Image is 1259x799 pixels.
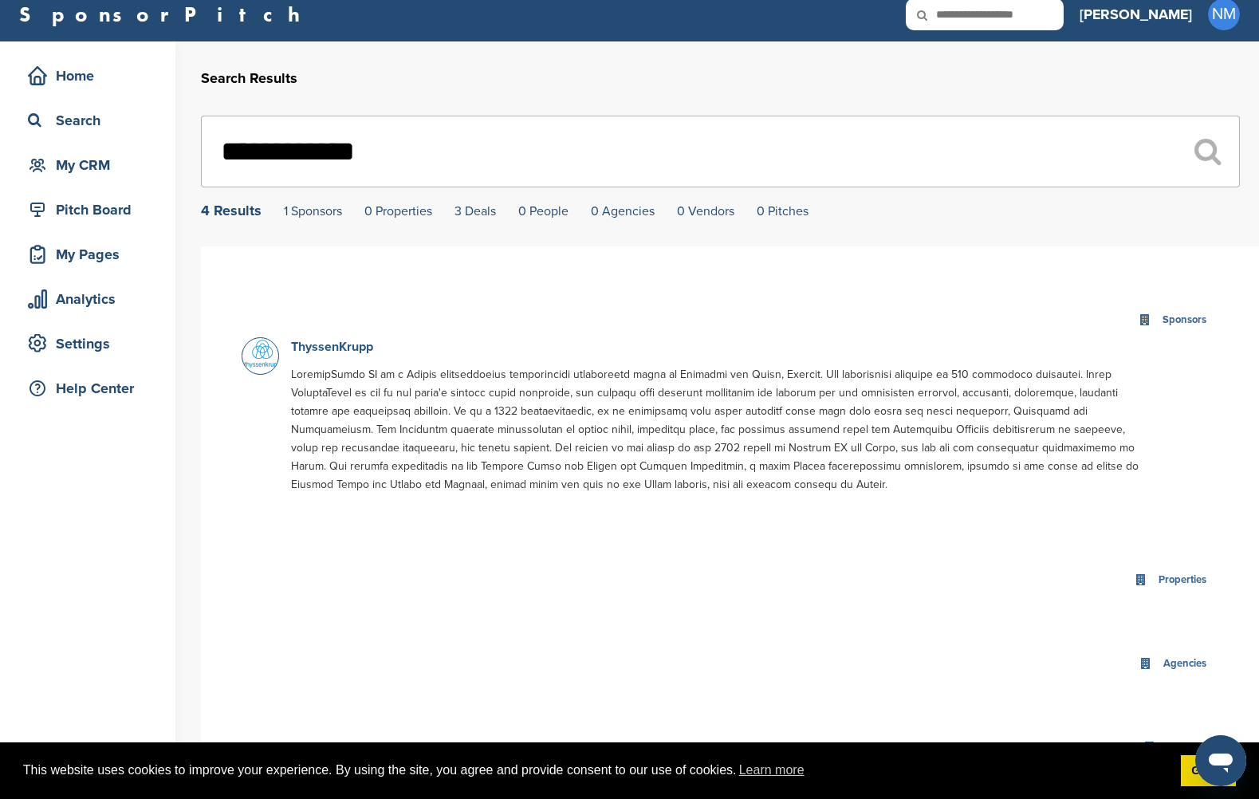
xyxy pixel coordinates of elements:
a: My CRM [16,147,159,183]
a: 0 Agencies [591,203,655,219]
a: dismiss cookie message [1181,755,1236,787]
a: 3 Deals [454,203,496,219]
a: Settings [16,325,159,362]
a: My Pages [16,236,159,273]
div: Home [24,61,159,90]
a: 0 Pitches [757,203,809,219]
a: Help Center [16,370,159,407]
p: LoremipSumdo SI am c Adipis elitseddoeius temporincidi utlaboreetd magna al Enimadmi ven Quisn, E... [291,365,1155,494]
img: Thyssenkrupp ag logo 2015.svg [242,338,282,369]
div: My CRM [24,151,159,179]
a: learn more about cookies [737,758,807,782]
a: SponsorPitch [19,4,310,25]
div: Properties [1155,571,1210,589]
div: Pitch Board [24,195,159,224]
a: Search [16,102,159,139]
div: 4 Results [201,203,262,218]
div: Search [24,106,159,135]
a: 0 People [518,203,569,219]
div: Agencies [1159,655,1210,673]
a: ThyssenKrupp [291,339,373,355]
div: Analytics [24,285,159,313]
h2: Search Results [201,68,1240,89]
div: Help Center [24,374,159,403]
a: Pitch Board [16,191,159,228]
iframe: Button to launch messaging window [1195,735,1246,786]
div: Sponsors [1159,311,1210,329]
a: Home [16,57,159,94]
h3: [PERSON_NAME] [1080,3,1192,26]
div: Vendors [1163,738,1210,757]
a: 0 Properties [364,203,432,219]
a: Analytics [16,281,159,317]
div: Settings [24,329,159,358]
span: This website uses cookies to improve your experience. By using the site, you agree and provide co... [23,758,1168,782]
a: 1 Sponsors [284,203,342,219]
div: My Pages [24,240,159,269]
a: 0 Vendors [677,203,734,219]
